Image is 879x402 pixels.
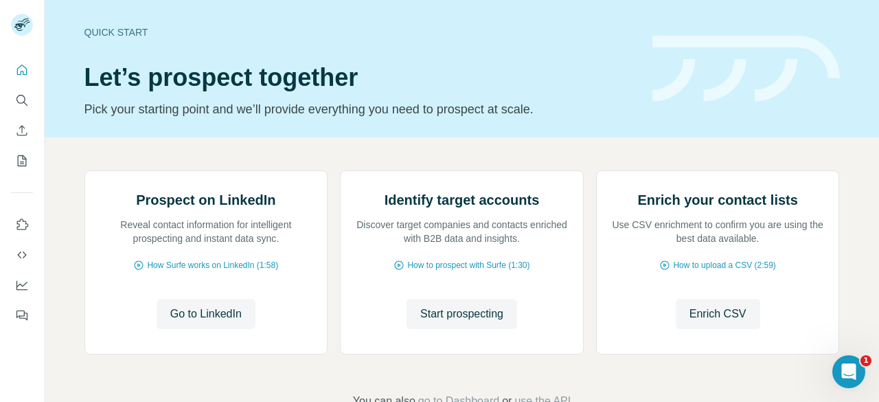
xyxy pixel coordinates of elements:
[860,355,871,366] span: 1
[385,190,540,210] h2: Identify target accounts
[11,118,33,143] button: Enrich CSV
[11,88,33,113] button: Search
[11,303,33,328] button: Feedback
[689,306,746,322] span: Enrich CSV
[652,36,840,102] img: banner
[84,64,636,91] h1: Let’s prospect together
[99,218,314,245] p: Reveal contact information for intelligent prospecting and instant data sync.
[407,259,529,271] span: How to prospect with Surfe (1:30)
[420,306,503,322] span: Start prospecting
[84,100,636,119] p: Pick your starting point and we’ll provide everything you need to prospect at scale.
[354,218,569,245] p: Discover target companies and contacts enriched with B2B data and insights.
[676,299,760,329] button: Enrich CSV
[84,25,636,39] div: Quick start
[136,190,275,210] h2: Prospect on LinkedIn
[11,58,33,82] button: Quick start
[673,259,775,271] span: How to upload a CSV (2:59)
[637,190,797,210] h2: Enrich your contact lists
[832,355,865,388] iframe: Intercom live chat
[11,273,33,298] button: Dashboard
[11,212,33,237] button: Use Surfe on LinkedIn
[170,306,242,322] span: Go to LinkedIn
[407,299,517,329] button: Start prospecting
[610,218,825,245] p: Use CSV enrichment to confirm you are using the best data available.
[11,243,33,267] button: Use Surfe API
[157,299,255,329] button: Go to LinkedIn
[11,148,33,173] button: My lists
[147,259,278,271] span: How Surfe works on LinkedIn (1:58)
